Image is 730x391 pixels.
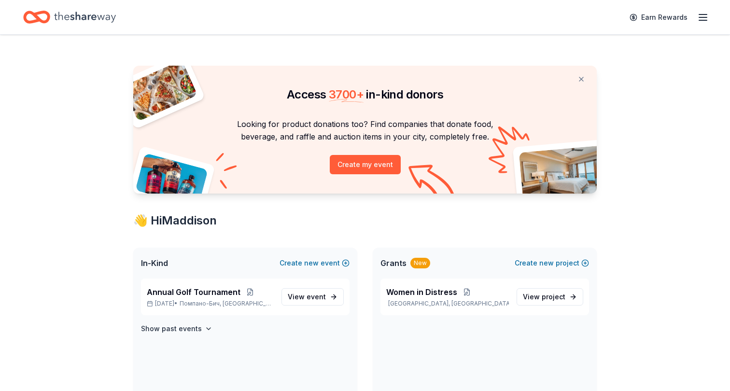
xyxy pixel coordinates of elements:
[542,293,565,301] span: project
[287,87,443,101] span: Access in-kind donors
[23,6,116,28] a: Home
[307,293,326,301] span: event
[141,323,202,335] h4: Show past events
[386,300,509,307] p: [GEOGRAPHIC_DATA], [GEOGRAPHIC_DATA]
[517,288,583,306] a: View project
[386,286,457,298] span: Women in Distress
[280,257,350,269] button: Createnewevent
[123,60,198,122] img: Pizza
[304,257,319,269] span: new
[330,155,401,174] button: Create my event
[147,300,274,307] p: [DATE] •
[180,300,274,307] span: Помпано-Бич, [GEOGRAPHIC_DATA]
[380,257,407,269] span: Grants
[523,291,565,303] span: View
[288,291,326,303] span: View
[145,118,585,143] p: Looking for product donations too? Find companies that donate food, beverage, and raffle and auct...
[281,288,344,306] a: View event
[141,257,168,269] span: In-Kind
[147,286,240,298] span: Annual Golf Tournament
[133,213,597,228] div: 👋 Hi Maddison
[539,257,554,269] span: new
[141,323,212,335] button: Show past events
[515,257,589,269] button: Createnewproject
[624,9,693,26] a: Earn Rewards
[329,87,364,101] span: 3700 +
[410,258,430,268] div: New
[408,165,457,201] img: Curvy arrow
